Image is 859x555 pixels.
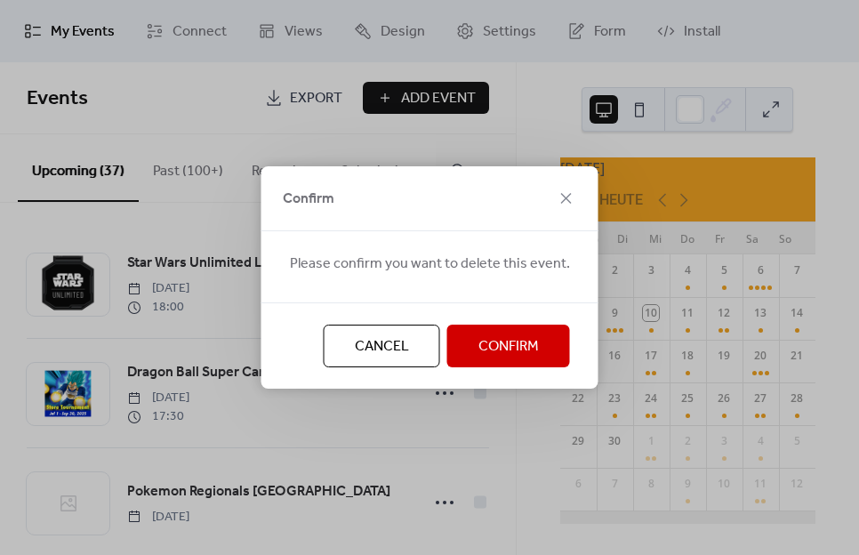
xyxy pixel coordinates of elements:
[324,325,440,367] button: Cancel
[447,325,570,367] button: Confirm
[290,253,570,275] span: Please confirm you want to delete this event.
[478,336,539,358] span: Confirm
[283,189,334,210] span: Confirm
[355,336,409,358] span: Cancel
